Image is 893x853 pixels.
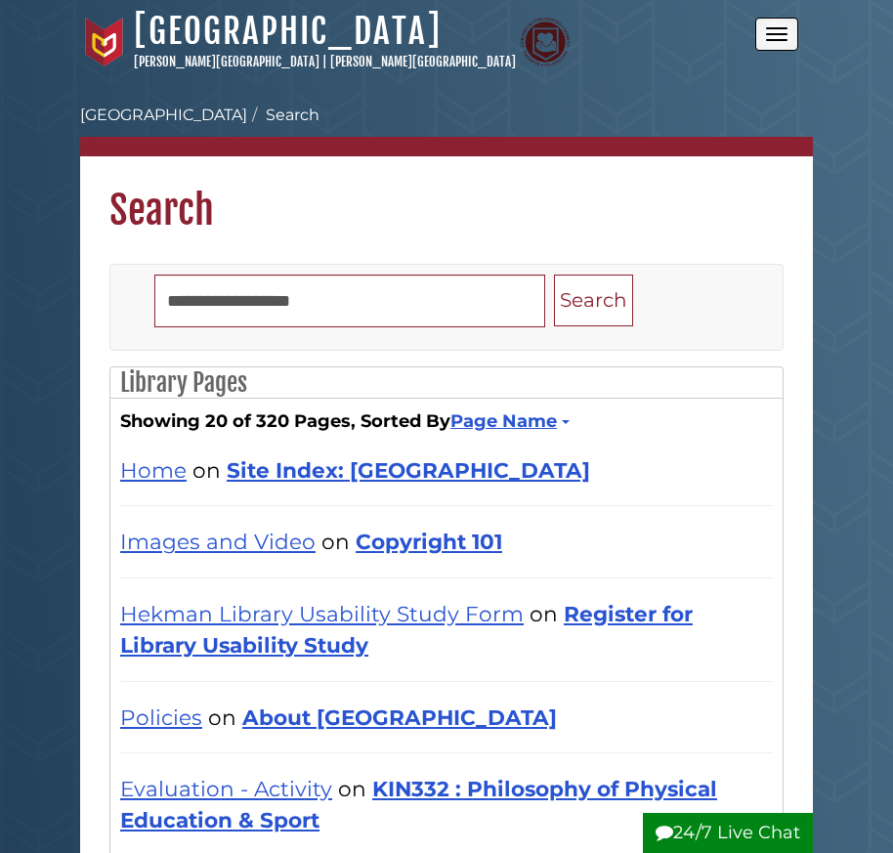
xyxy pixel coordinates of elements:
a: Images and Video [120,529,316,554]
a: Hekman Library Usability Study Form [120,601,524,626]
a: Page Name [450,410,567,432]
a: About [GEOGRAPHIC_DATA] [242,704,557,730]
span: on [192,457,221,483]
strong: Showing 20 of 320 Pages, Sorted By [120,408,773,435]
a: Copyright 101 [356,529,502,554]
h1: Search [80,156,813,235]
li: Search [247,104,319,127]
a: KIN332 : Philosophy of Physical Education & Sport [120,776,717,832]
button: 24/7 Live Chat [643,813,813,853]
button: Open the menu [755,18,798,51]
span: | [322,54,327,69]
a: Site Index: [GEOGRAPHIC_DATA] [227,457,590,483]
a: Home [120,457,187,483]
span: on [338,776,366,801]
a: [GEOGRAPHIC_DATA] [80,106,247,124]
span: on [208,704,236,730]
nav: breadcrumb [80,104,813,156]
button: Search [554,275,633,326]
a: Evaluation - Activity [120,776,332,801]
a: [PERSON_NAME][GEOGRAPHIC_DATA] [330,54,516,69]
h2: Library Pages [110,367,783,399]
a: Policies [120,704,202,730]
span: on [321,529,350,554]
img: Calvin Theological Seminary [521,18,570,66]
a: [PERSON_NAME][GEOGRAPHIC_DATA] [134,54,319,69]
span: on [530,601,558,626]
a: [GEOGRAPHIC_DATA] [134,10,442,53]
img: Calvin University [80,18,129,66]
